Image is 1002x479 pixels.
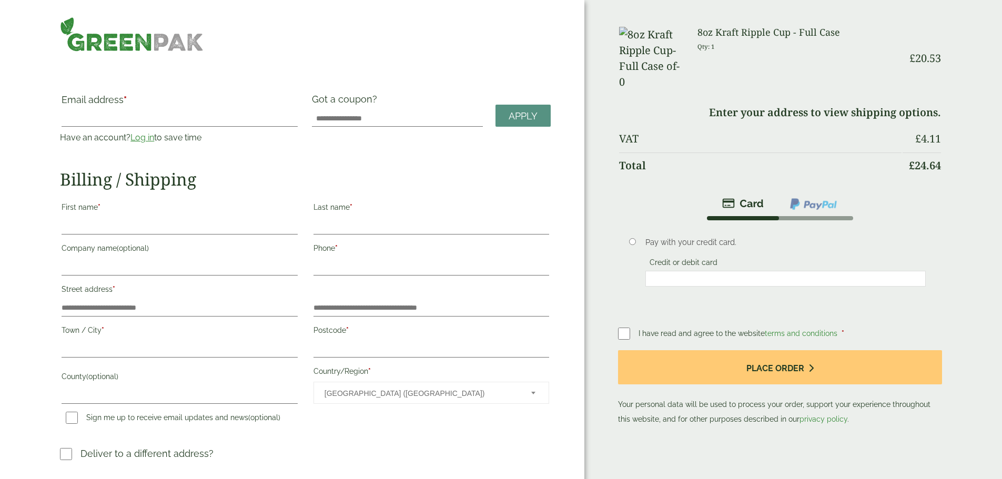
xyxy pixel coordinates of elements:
h3: 8oz Kraft Ripple Cup - Full Case [697,27,901,38]
img: stripe.png [722,197,764,210]
span: £ [909,51,915,65]
img: 8oz Kraft Ripple Cup-Full Case of-0 [619,27,685,90]
a: privacy policy [799,415,847,423]
p: Your personal data will be used to process your order, support your experience throughout this we... [618,350,942,426]
th: VAT [619,126,901,151]
abbr: required [335,244,338,252]
label: Credit or debit card [645,258,722,270]
button: Place order [618,350,942,384]
img: ppcp-gateway.png [789,197,838,211]
bdi: 4.11 [915,131,941,146]
abbr: required [842,329,844,338]
abbr: required [102,326,104,334]
p: Have an account? to save time [60,131,299,144]
input: Sign me up to receive email updates and news(optional) [66,412,78,424]
label: County [62,369,297,387]
a: Log in [130,133,154,142]
abbr: required [113,285,115,293]
abbr: required [368,367,371,375]
span: Country/Region [313,382,549,404]
label: Postcode [313,323,549,341]
label: First name [62,200,297,218]
span: (optional) [86,372,118,381]
bdi: 24.64 [909,158,941,172]
span: I have read and agree to the website [639,329,839,338]
p: Pay with your credit card. [645,237,926,248]
label: Street address [62,282,297,300]
abbr: required [124,94,127,105]
td: Enter your address to view shipping options. [619,100,940,125]
h2: Billing / Shipping [60,169,551,189]
th: Total [619,152,901,178]
span: £ [909,158,915,172]
bdi: 20.53 [909,51,941,65]
abbr: required [98,203,100,211]
label: Sign me up to receive email updates and news [62,413,285,425]
label: Got a coupon? [312,94,381,110]
label: Phone [313,241,549,259]
iframe: Secure card payment input frame [649,274,923,283]
span: £ [915,131,921,146]
p: Deliver to a different address? [80,446,214,461]
label: Town / City [62,323,297,341]
label: Email address [62,95,297,110]
span: (optional) [248,413,280,422]
a: terms and conditions [765,329,837,338]
abbr: required [350,203,352,211]
img: GreenPak Supplies [60,17,204,52]
span: Apply [509,110,538,122]
label: Company name [62,241,297,259]
label: Country/Region [313,364,549,382]
abbr: required [346,326,349,334]
small: Qty: 1 [697,43,715,50]
span: United Kingdom (UK) [325,382,517,404]
a: Apply [495,105,551,127]
span: (optional) [117,244,149,252]
label: Last name [313,200,549,218]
